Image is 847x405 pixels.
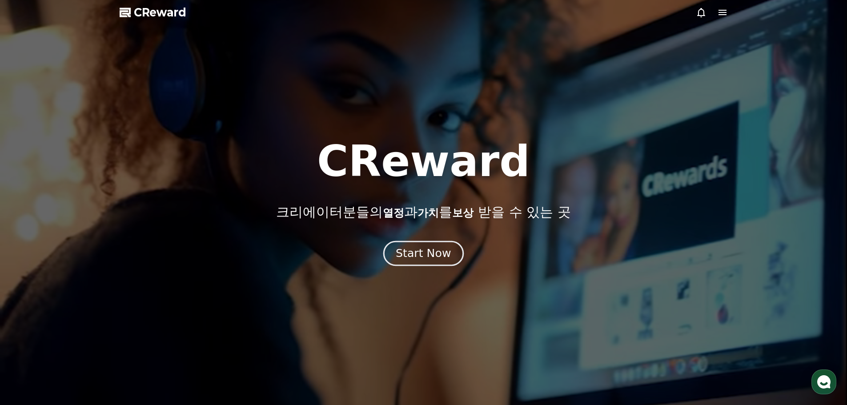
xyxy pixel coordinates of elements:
h1: CReward [317,140,530,183]
p: 크리에이터분들의 과 를 받을 수 있는 곳 [276,204,570,220]
a: 홈 [3,282,59,304]
span: 열정 [383,207,404,219]
div: Start Now [396,246,451,261]
a: 대화 [59,282,115,304]
span: CReward [134,5,186,20]
span: 설정 [137,295,148,302]
span: 대화 [81,296,92,303]
span: 홈 [28,295,33,302]
a: CReward [120,5,186,20]
a: Start Now [385,250,462,259]
span: 보상 [452,207,474,219]
span: 가치 [417,207,439,219]
button: Start Now [383,241,464,266]
a: 설정 [115,282,171,304]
